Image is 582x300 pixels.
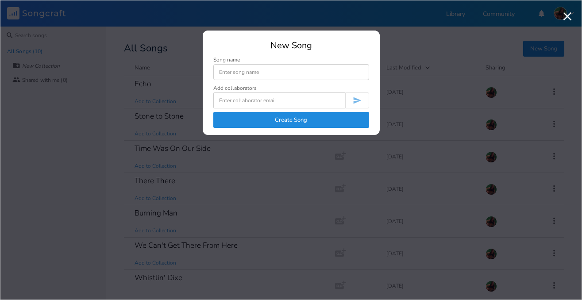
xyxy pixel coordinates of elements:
[213,41,369,50] div: New Song
[213,57,369,62] div: Song name
[213,92,345,108] input: Enter collaborator email
[345,92,369,108] button: Invite
[213,64,369,80] input: Enter song name
[213,85,257,91] div: Add collaborators
[213,112,369,128] button: Create Song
